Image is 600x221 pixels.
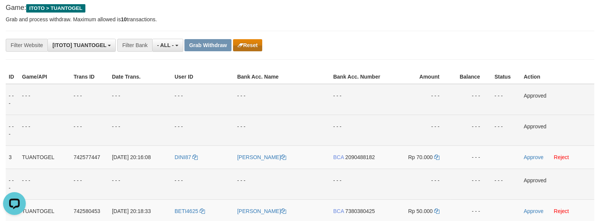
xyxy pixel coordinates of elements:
span: 742580453 [74,208,100,214]
td: - - - [389,115,451,145]
td: - - - [6,169,19,199]
td: - - - [330,169,389,199]
th: Bank Acc. Number [330,70,389,84]
td: - - - [71,84,109,115]
th: Status [491,70,521,84]
td: - - - [71,115,109,145]
th: Trans ID [71,70,109,84]
td: - - - [389,169,451,199]
td: - - - [19,115,71,145]
td: - - - [234,84,330,115]
a: DINI87 [175,154,198,160]
th: Date Trans. [109,70,172,84]
a: Copy 50000 to clipboard [434,208,439,214]
span: Copy 7380380425 to clipboard [345,208,375,214]
td: - - - [109,169,172,199]
td: - - - [6,115,19,145]
th: Action [521,70,594,84]
td: - - - [6,84,19,115]
td: - - - [234,169,330,199]
span: [DATE] 20:18:33 [112,208,151,214]
td: - - - [234,115,330,145]
button: [ITOTO] TUANTOGEL [47,39,116,52]
td: - - - [389,84,451,115]
a: Reject [554,208,569,214]
td: - - - [19,169,71,199]
span: ITOTO > TUANTOGEL [26,4,85,13]
td: - - - [109,84,172,115]
th: Amount [389,70,451,84]
td: - - - [172,84,234,115]
span: - ALL - [157,42,174,48]
button: Open LiveChat chat widget [3,3,26,26]
a: [PERSON_NAME] [237,208,286,214]
td: - - - [109,115,172,145]
td: - - - [491,84,521,115]
td: - - - [451,115,491,145]
a: [PERSON_NAME] [237,154,286,160]
td: TUANTOGEL [19,145,71,169]
button: - ALL - [152,39,183,52]
span: 742577447 [74,154,100,160]
h4: Game: [6,4,594,12]
td: Approved [521,84,594,115]
a: Approve [524,154,543,160]
a: BETI4625 [175,208,205,214]
td: - - - [451,145,491,169]
td: - - - [330,84,389,115]
span: BETI4625 [175,208,198,214]
span: BCA [333,154,344,160]
span: Rp 50.000 [408,208,433,214]
th: ID [6,70,19,84]
td: - - - [491,115,521,145]
td: 3 [6,145,19,169]
button: Reset [233,39,262,51]
td: Approved [521,115,594,145]
th: Game/API [19,70,71,84]
span: Copy 2090488182 to clipboard [345,154,375,160]
td: - - - [451,169,491,199]
span: DINI87 [175,154,191,160]
td: - - - [71,169,109,199]
th: Bank Acc. Name [234,70,330,84]
td: - - - [172,115,234,145]
button: Grab Withdraw [184,39,231,51]
strong: 10 [121,16,127,22]
td: - - - [19,84,71,115]
th: User ID [172,70,234,84]
a: Copy 70000 to clipboard [434,154,439,160]
span: [DATE] 20:16:08 [112,154,151,160]
td: Approved [521,169,594,199]
div: Filter Website [6,39,47,52]
td: - - - [491,169,521,199]
p: Grab and process withdraw. Maximum allowed is transactions. [6,16,594,23]
td: - - - [451,84,491,115]
a: Reject [554,154,569,160]
span: [ITOTO] TUANTOGEL [52,42,106,48]
th: Balance [451,70,491,84]
td: - - - [330,115,389,145]
span: BCA [333,208,344,214]
div: Filter Bank [117,39,152,52]
a: Approve [524,208,543,214]
td: - - - [172,169,234,199]
span: Rp 70.000 [408,154,433,160]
